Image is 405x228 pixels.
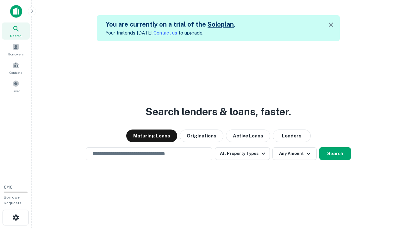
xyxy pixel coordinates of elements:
[126,130,177,142] button: Maturing Loans
[2,78,30,95] a: Saved
[373,177,405,208] iframe: Chat Widget
[4,195,22,205] span: Borrower Requests
[208,21,234,28] a: Soloplan
[10,5,22,18] img: capitalize-icon.png
[215,147,270,160] button: All Property Types
[10,33,22,38] span: Search
[226,130,270,142] button: Active Loans
[153,30,177,35] a: Contact us
[2,22,30,40] a: Search
[11,88,21,93] span: Saved
[319,147,351,160] button: Search
[146,104,291,119] h3: Search lenders & loans, faster.
[272,147,317,160] button: Any Amount
[2,41,30,58] a: Borrowers
[2,59,30,76] a: Contacts
[106,29,235,37] p: Your trial ends [DATE]. to upgrade.
[9,70,22,75] span: Contacts
[106,20,235,29] h5: You are currently on a trial of the .
[8,52,23,57] span: Borrowers
[180,130,223,142] button: Originations
[4,185,13,190] span: 0 / 10
[273,130,311,142] button: Lenders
